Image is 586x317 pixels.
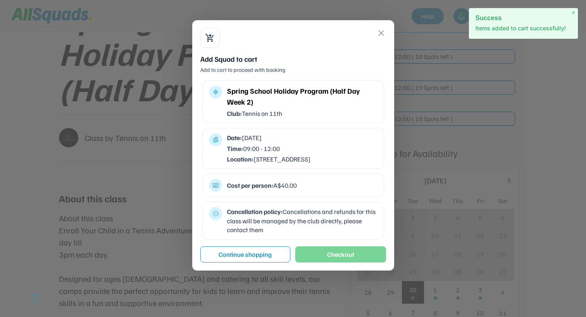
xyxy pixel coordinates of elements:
[475,24,571,32] p: Items added to cart successfully!
[227,133,377,142] div: [DATE]
[212,89,219,95] button: multitrack_audio
[200,54,386,64] div: Add Squad to cart
[227,109,377,118] div: Tennis on 11th
[227,134,242,142] strong: Date:
[205,33,215,43] button: shopping_cart_checkout
[200,246,290,262] button: Continue shopping
[376,28,386,38] button: close
[227,109,242,118] strong: Club:
[227,181,273,189] strong: Cost per person:
[227,86,377,107] div: Spring School Holiday Program (Half Day Week 2)
[572,9,575,16] span: ×
[227,144,377,153] div: 09:00 - 12:00
[200,66,386,74] div: Add to cart to proceed with booking
[227,181,377,190] div: A$40.00
[227,207,377,234] div: Cancellations and refunds for this class will be managed by the club directly, please contact them
[227,208,283,216] strong: Cancellation policy:
[227,155,377,164] div: [STREET_ADDRESS]
[295,246,386,262] button: Checkout
[475,15,571,21] h2: Success
[227,145,243,153] strong: Time:
[227,155,254,163] strong: Location:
